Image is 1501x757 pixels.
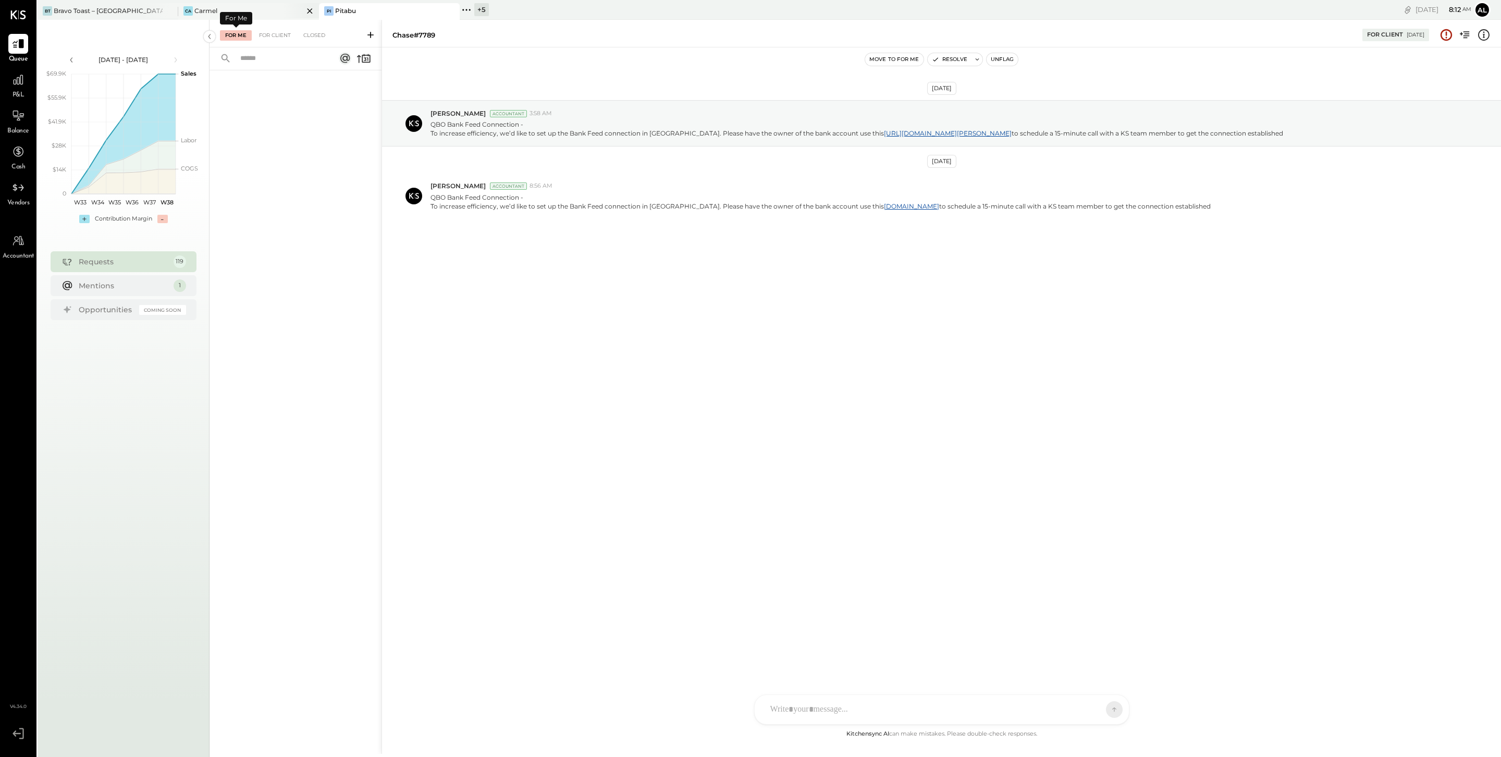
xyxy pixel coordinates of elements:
div: [DATE] - [DATE] [79,55,168,64]
text: $14K [53,166,66,173]
button: Unflag [987,53,1018,66]
div: copy link [1402,4,1413,15]
div: Bravo Toast – [GEOGRAPHIC_DATA] [54,6,163,15]
text: W36 [126,199,139,206]
span: 3:58 AM [530,109,552,118]
div: Opportunities [79,304,134,315]
div: [DATE] [927,82,956,95]
div: Carmel [194,6,217,15]
div: Accountant [490,110,527,117]
span: [PERSON_NAME] [430,181,486,190]
a: [URL][DOMAIN_NAME][PERSON_NAME] [884,129,1012,137]
p: QBO Bank Feed Connection - To increase efficiency, we’d like to set up the Bank Feed connection i... [430,120,1283,138]
div: Pitabu [335,6,356,15]
button: Al [1474,2,1491,18]
div: Closed [298,30,330,41]
div: Mentions [79,280,168,291]
div: [DATE] [1407,31,1424,39]
text: 0 [63,190,66,197]
span: Accountant [3,252,34,261]
div: Ca [183,6,193,16]
div: Requests [79,257,168,267]
text: W34 [91,199,104,206]
div: + 5 [474,3,489,16]
text: W37 [143,199,156,206]
p: QBO Bank Feed Connection - To increase efficiency, we’d like to set up the Bank Feed connection i... [430,193,1211,211]
div: 1 [174,279,186,292]
text: COGS [181,165,198,172]
span: 8:56 AM [530,182,552,190]
a: Vendors [1,178,36,208]
div: BT [43,6,52,16]
div: - [157,215,168,223]
div: Pi [324,6,334,16]
div: 119 [174,255,186,268]
div: For Me [220,12,252,25]
text: W38 [160,199,173,206]
a: Queue [1,34,36,64]
div: For Client [1367,31,1403,39]
a: Cash [1,142,36,172]
text: Labor [181,137,196,144]
span: P&L [13,91,24,100]
div: [DATE] [1416,5,1471,15]
div: Chase#7789 [392,30,435,40]
text: $55.9K [47,94,66,101]
button: Resolve [928,53,971,66]
text: W33 [73,199,86,206]
text: $69.9K [46,70,66,77]
div: Contribution Margin [95,215,152,223]
text: $41.9K [48,118,66,125]
span: [PERSON_NAME] [430,109,486,118]
text: $28K [52,142,66,149]
a: [DOMAIN_NAME] [884,202,939,210]
span: Vendors [7,199,30,208]
text: Sales [181,70,196,77]
a: P&L [1,70,36,100]
div: For Me [220,30,252,41]
text: W35 [108,199,121,206]
a: Balance [1,106,36,136]
span: Queue [9,55,28,64]
div: For Client [254,30,296,41]
span: Balance [7,127,29,136]
a: Accountant [1,231,36,261]
div: + [79,215,90,223]
div: [DATE] [927,155,956,168]
button: Move to for me [865,53,924,66]
span: Cash [11,163,25,172]
div: Accountant [490,182,527,190]
div: Coming Soon [139,305,186,315]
